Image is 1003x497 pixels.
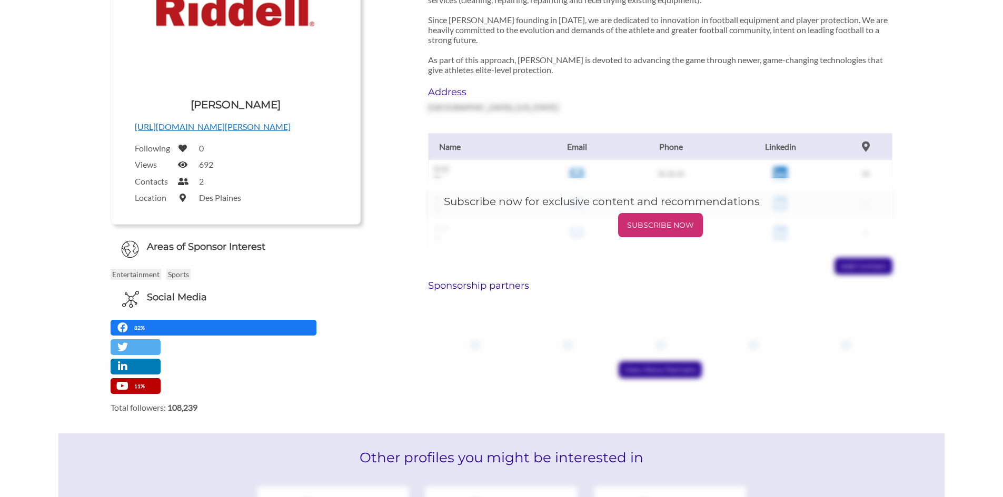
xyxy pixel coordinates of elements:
h2: Other profiles you might be interested in [58,433,944,482]
p: 82% [134,323,147,333]
label: Following [135,143,172,153]
th: Email [533,133,620,160]
label: 2 [199,176,204,186]
p: 11% [134,381,147,391]
p: SUBSCRIBE NOW [622,217,699,233]
h6: Areas of Sponsor Interest [103,240,369,253]
a: SUBSCRIBE NOW [444,213,877,237]
th: Linkedin [721,133,839,160]
strong: 108,239 [167,402,197,412]
p: Sports [166,269,191,280]
label: Views [135,159,172,169]
p: Entertainment [111,269,161,280]
label: 0 [199,143,204,153]
label: 692 [199,159,213,169]
th: Name [428,133,533,160]
img: Globe Icon [121,240,139,258]
th: Phone [620,133,722,160]
h5: Subscribe now for exclusive content and recommendations [444,194,877,209]
h6: Address [428,86,572,98]
label: Des Plaines [199,192,241,202]
img: Social Media Icon [122,291,139,308]
h1: [PERSON_NAME] [191,97,281,112]
h6: Social Media [147,291,207,304]
p: [URL][DOMAIN_NAME][PERSON_NAME] [135,120,336,134]
label: Location [135,192,172,202]
h6: Sponsorship partners [428,280,892,291]
label: Contacts [135,176,172,186]
label: Total followers: [111,402,361,412]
